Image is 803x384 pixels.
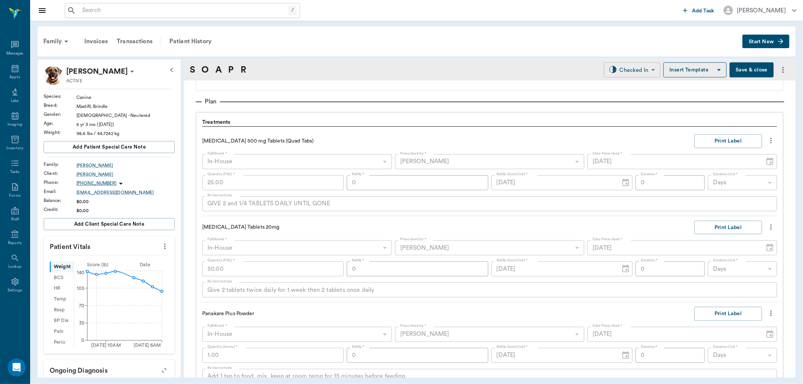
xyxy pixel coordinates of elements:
[593,237,623,242] label: Date Prescribed *
[207,323,227,329] label: Fulfillment *
[6,51,24,56] div: Messages
[74,220,145,228] span: Add client Special Care Note
[50,326,74,337] div: Pain
[641,172,658,177] label: Duration *
[76,162,175,169] a: [PERSON_NAME]
[8,358,26,376] div: Open Intercom Messenger
[202,97,220,106] p: Plan
[593,151,623,156] label: Date Prescribed *
[159,240,171,253] button: more
[777,64,789,76] button: more
[66,77,82,84] p: ACTIVE
[8,264,21,270] div: Lookup
[50,261,74,272] div: Weight
[228,63,234,77] a: P
[587,240,759,255] input: MM/DD/YYYY
[81,338,84,343] tspan: 0
[165,32,216,50] a: Patient History
[202,223,405,231] p: [MEDICAL_DATA] Tablets 20mg
[44,236,175,255] p: Patient Vitals
[718,3,803,17] button: [PERSON_NAME]
[76,112,175,119] div: [DEMOGRAPHIC_DATA] - Neutered
[497,345,528,350] label: Refills Good Until *
[79,5,288,16] input: Search
[44,206,76,213] div: Credit :
[207,366,232,371] label: Rx Instructions
[80,32,112,50] a: Invoices
[708,348,777,363] div: Days
[202,327,392,342] div: In-House
[9,74,20,80] div: Appts
[50,283,74,294] div: HR
[202,154,392,169] div: In-House
[730,62,774,77] button: Save & close
[713,345,738,350] label: Duration Unit *
[737,6,786,15] div: [PERSON_NAME]
[76,130,175,137] div: 98.6 lbs / 44.7242 kg
[491,348,615,363] input: MM/DD/YYYY
[44,360,175,379] p: Ongoing diagnosis
[190,63,195,77] a: S
[215,63,222,77] a: A
[44,161,76,168] div: Family :
[713,172,738,177] label: Duration Unit *
[202,118,777,127] div: Treatments
[202,310,405,318] p: Panakare Plus Powder
[400,237,427,242] label: Prescribed by *
[74,261,122,269] div: Score ( lb )
[207,345,238,350] label: Quantity (Items) *
[44,65,63,85] img: Profile Image
[491,261,615,276] input: MM/DD/YYYY
[50,294,74,305] div: Temp
[395,154,585,169] div: [PERSON_NAME]
[202,240,392,255] div: In-House
[395,240,585,255] div: [PERSON_NAME]
[50,337,74,348] div: Perio
[207,199,772,208] textarea: GIVE 2 and 1/4 TABLETS DAILY UNTIL GONE
[44,120,76,127] div: Age :
[50,305,74,316] div: Resp
[8,240,22,246] div: Reports
[6,146,23,151] div: Inventory
[76,180,116,187] p: [PHONE_NUMBER]
[708,261,777,276] div: Days
[44,179,76,186] div: Phone :
[587,327,759,342] input: MM/DD/YYYY
[134,343,161,348] tspan: [DATE] 6AM
[76,286,84,290] tspan: 105
[765,221,777,234] button: more
[497,172,528,177] label: Refills Good Until *
[44,197,76,204] div: Balance :
[587,154,759,169] input: MM/DD/YYYY
[207,258,235,263] label: Quantity (Pills) *
[765,134,777,147] button: more
[207,151,227,156] label: Fulfillment *
[11,217,19,222] div: Staff
[79,304,84,308] tspan: 70
[44,102,76,109] div: Breed :
[76,198,175,205] div: $0.00
[400,151,427,156] label: Prescribed by *
[207,237,227,242] label: Fulfillment *
[8,122,22,127] div: Imaging
[76,189,175,196] a: [EMAIL_ADDRESS][DOMAIN_NAME]
[207,172,235,177] label: Quantity (Pills) *
[713,258,738,263] label: Duration Unit *
[76,171,175,178] a: [PERSON_NAME]
[121,261,169,269] div: Date
[694,134,762,148] button: Print Label
[207,279,232,284] label: Rx Instructions
[50,316,74,326] div: BP Dia
[708,175,777,190] div: Days
[207,286,772,294] textarea: Give 2 tablets twice daily for 1 week then 2 tablets once daily
[497,258,528,263] label: Refills Good Until *
[400,323,427,329] label: Prescribed by *
[44,218,175,230] button: Add client Special Care Note
[207,372,772,381] textarea: Add 1 tsp to food, mix, keep at room temp for 15 minutes before feeding
[202,137,405,145] p: [MEDICAL_DATA] 500 mg Tablets (Quad Tabs)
